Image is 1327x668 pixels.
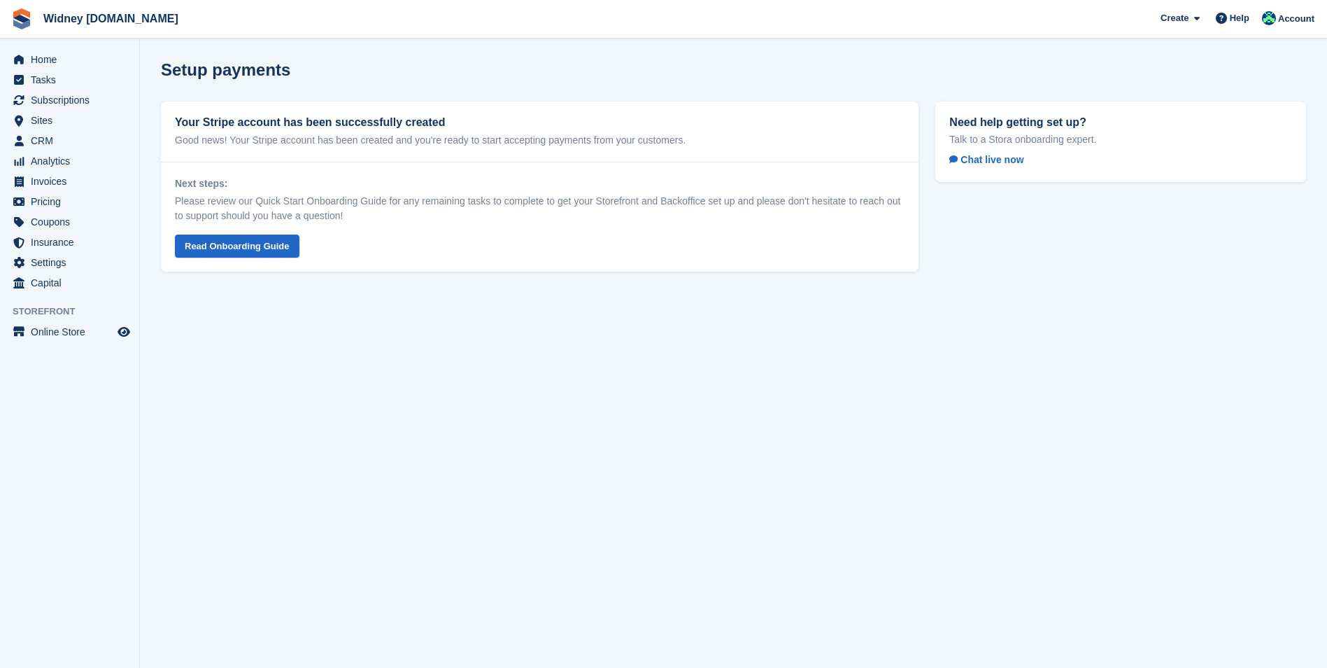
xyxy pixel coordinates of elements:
a: menu [7,192,132,211]
a: Preview store [115,323,132,340]
a: menu [7,70,132,90]
span: Help [1230,11,1249,25]
span: Sites [31,111,115,130]
span: Analytics [31,151,115,171]
a: menu [7,253,132,272]
span: Subscriptions [31,90,115,110]
a: menu [7,131,132,151]
span: CRM [31,131,115,151]
a: menu [7,322,132,342]
h3: Next steps: [175,176,904,191]
span: Invoices [31,172,115,191]
a: menu [7,111,132,130]
a: Chat live now [949,151,1035,168]
span: Tasks [31,70,115,90]
span: Insurance [31,232,115,252]
h2: Need help getting set up? [949,116,1292,129]
a: Widney [DOMAIN_NAME] [38,7,184,30]
a: Read Onboarding Guide [175,235,299,258]
span: Account [1278,12,1314,26]
span: Capital [31,273,115,293]
p: Please review our Quick Start Onboarding Guide for any remaining tasks to complete to get your St... [175,194,904,223]
a: menu [7,90,132,110]
img: stora-icon-8386f47178a22dfd0bd8f6a31ec36ba5ce8667c1dd55bd0f319d3a0aa187defe.svg [11,8,32,29]
span: Storefront [13,305,139,319]
a: menu [7,151,132,171]
a: menu [7,172,132,191]
span: Create [1161,11,1188,25]
a: menu [7,232,132,252]
h1: Setup payments [161,60,290,79]
img: Emma [1262,11,1276,25]
h2: Your Stripe account has been successfully created [175,116,904,129]
span: Coupons [31,212,115,232]
span: Online Store [31,322,115,342]
a: menu [7,273,132,293]
span: Settings [31,253,115,272]
span: Home [31,50,115,69]
a: menu [7,212,132,232]
a: menu [7,50,132,69]
p: Talk to a Stora onboarding expert. [949,133,1292,146]
span: Pricing [31,192,115,211]
p: Good news! Your Stripe account has been created and you're ready to start accepting payments from... [175,133,904,148]
span: Chat live now [949,154,1023,165]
